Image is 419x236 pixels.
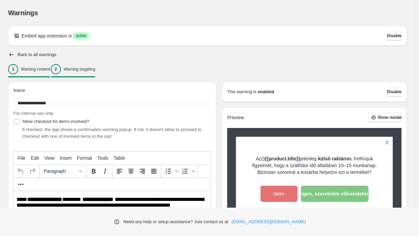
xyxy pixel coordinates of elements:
strong: enabled [258,88,274,95]
button: Italic [99,165,111,177]
span: active [76,33,86,38]
p: Warning content [21,67,50,72]
button: 1Warning content [8,62,50,76]
button: Show modal [368,113,401,122]
p: Felhívjuk figyelmét, hogy a szállítási idő általában 10–15 munkanap. Biztosan szeretné a kosárba ... [248,155,381,176]
p: This warning is [227,88,256,95]
body: Rich Text Area. Press ALT-0 for help. [3,5,194,28]
span: Allow checkout for items involved? [22,119,89,124]
span: File [18,155,26,161]
div: Bullet list [163,165,179,177]
span: Show modal [378,115,401,120]
span: Format [77,155,92,161]
button: Redo [27,165,38,177]
button: Align right [137,165,148,177]
span: Table [114,155,125,161]
div: 1 [8,64,18,74]
button: More... [15,179,27,190]
span: Insert [60,155,72,161]
div: 2 [51,64,61,74]
span: Edit [31,155,39,161]
span: View [44,155,55,161]
span: Disable [387,89,401,95]
div: Numbered list [179,165,196,177]
button: Align center [125,165,137,177]
h2: Back to all warnings [18,52,57,57]
span: Tools [97,155,108,161]
p: Warning targeting [64,67,95,72]
span: If checked, the app shows a confirmation warning popup. If not, it doesn't allow to proceed to ch... [22,127,201,139]
button: Igen, szeretném előrendelni [301,186,369,202]
span: Name [13,88,25,93]
a: [EMAIL_ADDRESS][DOMAIN_NAME] [232,218,306,225]
strong: külső raktáron. [318,156,353,161]
span: Paragraph [44,168,77,174]
button: Disable [387,31,401,41]
button: Bold [88,165,99,177]
button: Nem [260,186,298,202]
iframe: Rich Text Area [14,191,211,212]
h2: Preview [227,115,244,121]
span: Warnings [8,9,38,17]
button: Formats [41,165,85,177]
span: Disable [387,33,401,38]
span: A(z) jelenleg [256,156,354,161]
p: Embed app extension is [22,32,72,39]
button: Disable [387,87,401,97]
strong: {{product.title}} [265,156,300,161]
span: For internal use only. [13,111,54,116]
button: Align left [114,165,125,177]
button: 2Warning targeting [51,62,95,76]
button: Undo [15,165,27,177]
button: Justify [148,165,160,177]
